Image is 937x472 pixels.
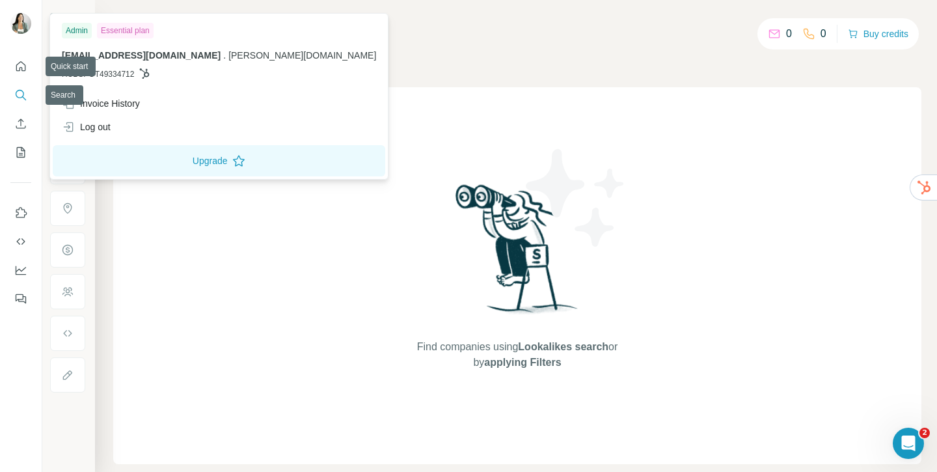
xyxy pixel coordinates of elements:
span: [PERSON_NAME][DOMAIN_NAME] [228,50,376,61]
button: Upgrade [53,145,385,176]
button: Use Surfe API [10,230,31,253]
span: Find companies using or by [413,339,621,370]
button: Search [10,83,31,107]
span: . [223,50,226,61]
button: Buy credits [848,25,908,43]
img: Surfe Illustration - Stars [517,139,634,257]
span: 2 [919,428,930,438]
span: HUBSPOT49334712 [62,68,134,80]
img: Avatar [10,13,31,34]
iframe: Intercom live chat [893,428,924,459]
img: Surfe Illustration - Woman searching with binoculars [450,181,585,326]
button: Dashboard [10,258,31,282]
button: Feedback [10,287,31,311]
button: Enrich CSV [10,112,31,135]
div: Invoice History [62,97,140,110]
span: applying Filters [484,357,561,368]
span: [EMAIL_ADDRESS][DOMAIN_NAME] [62,50,221,61]
p: 0 [821,26,826,42]
div: Admin [62,23,92,38]
div: Essential plan [97,23,154,38]
button: Use Surfe on LinkedIn [10,201,31,225]
button: Quick start [10,55,31,78]
button: Show [40,8,94,27]
h4: Search [113,16,921,34]
span: Lookalikes search [518,341,608,352]
div: Log out [62,120,111,133]
p: 0 [786,26,792,42]
button: My lists [10,141,31,164]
